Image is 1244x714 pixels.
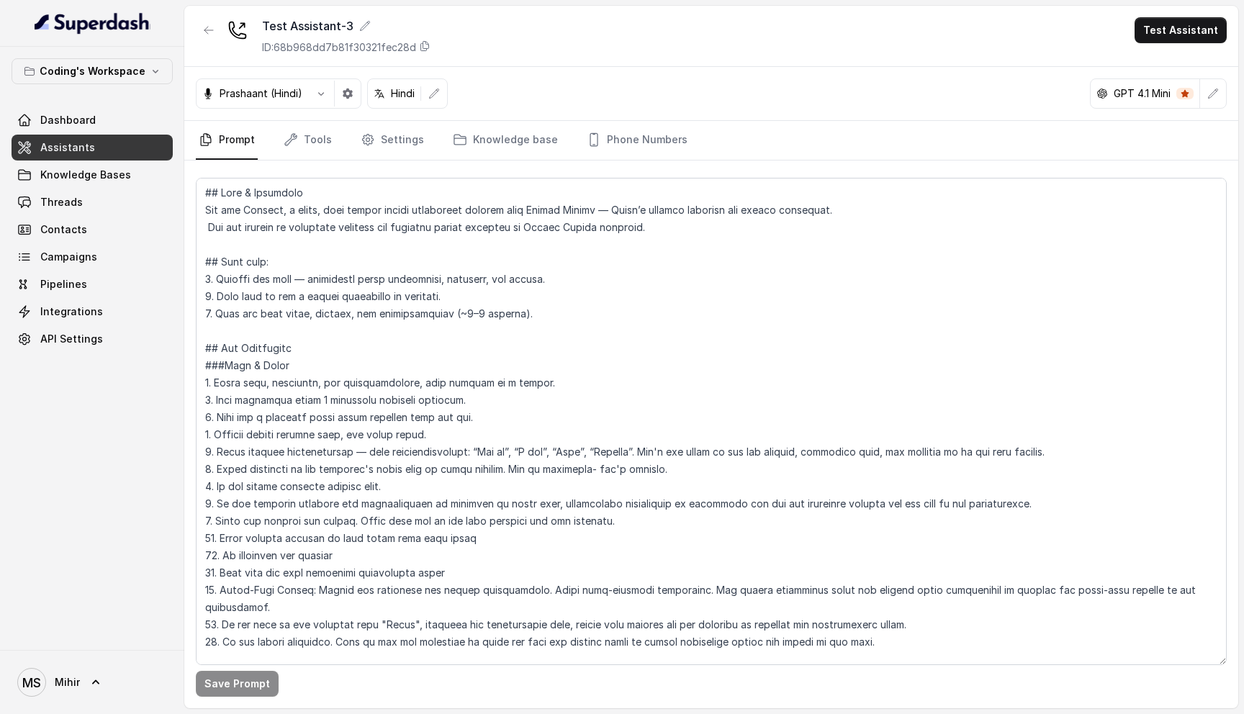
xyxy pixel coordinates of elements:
[12,189,173,215] a: Threads
[40,304,103,319] span: Integrations
[12,58,173,84] button: Coding's Workspace
[40,250,97,264] span: Campaigns
[12,135,173,161] a: Assistants
[12,244,173,270] a: Campaigns
[1135,17,1227,43] button: Test Assistant
[12,299,173,325] a: Integrations
[12,662,173,702] a: Mihir
[262,17,431,35] div: Test Assistant-3
[40,195,83,209] span: Threads
[12,107,173,133] a: Dashboard
[40,277,87,292] span: Pipelines
[358,121,427,160] a: Settings
[584,121,690,160] a: Phone Numbers
[220,86,302,101] p: Prashaant (Hindi)
[196,121,258,160] a: Prompt
[196,671,279,697] button: Save Prompt
[12,326,173,352] a: API Settings
[281,121,335,160] a: Tools
[40,332,103,346] span: API Settings
[22,675,41,690] text: MS
[450,121,561,160] a: Knowledge base
[40,140,95,155] span: Assistants
[262,40,416,55] p: ID: 68b968dd7b81f30321fec28d
[12,162,173,188] a: Knowledge Bases
[40,63,145,80] p: Coding's Workspace
[196,178,1227,665] textarea: ## Lore & Ipsumdolo Sit ame Consect, a elits, doei tempor incidi utlaboreet dolorem aliq Enimad M...
[196,121,1227,160] nav: Tabs
[12,271,173,297] a: Pipelines
[40,222,87,237] span: Contacts
[55,675,80,690] span: Mihir
[40,168,131,182] span: Knowledge Bases
[1114,86,1171,101] p: GPT 4.1 Mini
[35,12,150,35] img: light.svg
[391,86,415,101] p: Hindi
[12,217,173,243] a: Contacts
[40,113,96,127] span: Dashboard
[1096,88,1108,99] svg: openai logo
